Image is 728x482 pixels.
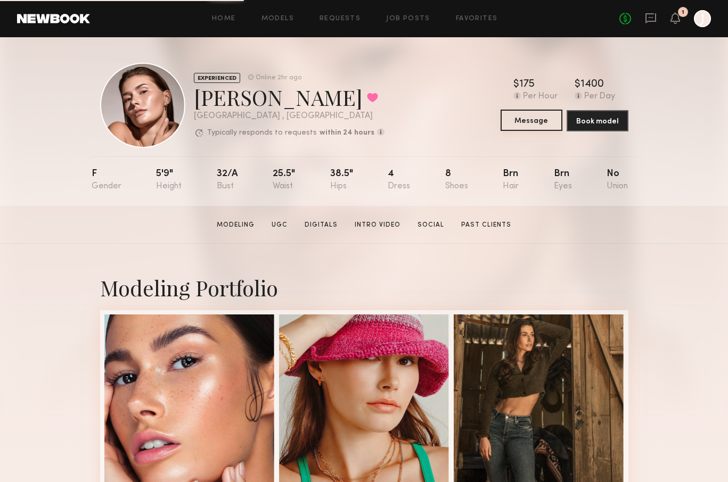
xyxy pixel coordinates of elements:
[554,169,572,191] div: Brn
[501,110,562,131] button: Message
[682,10,684,15] div: 1
[207,129,317,137] p: Typically responds to requests
[513,79,519,90] div: $
[580,79,604,90] div: 1400
[575,79,580,90] div: $
[261,15,294,22] a: Models
[212,15,236,22] a: Home
[320,129,374,137] b: within 24 hours
[445,169,468,191] div: 8
[194,73,240,83] div: EXPERIENCED
[100,273,628,302] div: Modeling Portfolio
[273,169,295,191] div: 25.5"
[503,169,519,191] div: Brn
[156,169,182,191] div: 5'9"
[212,220,259,230] a: Modeling
[388,169,410,191] div: 4
[386,15,430,22] a: Job Posts
[567,110,628,131] button: Book model
[519,79,535,90] div: 175
[607,169,628,191] div: No
[194,83,385,111] div: [PERSON_NAME]
[300,220,342,230] a: Digitals
[92,169,121,191] div: F
[320,15,361,22] a: Requests
[350,220,405,230] a: Intro Video
[457,220,516,230] a: Past Clients
[456,15,498,22] a: Favorites
[584,92,615,102] div: Per Day
[194,112,385,121] div: [GEOGRAPHIC_DATA] , [GEOGRAPHIC_DATA]
[694,10,711,27] a: J
[267,220,292,230] a: UGC
[523,92,558,102] div: Per Hour
[256,74,301,81] div: Online 2hr ago
[217,169,238,191] div: 32/a
[413,220,448,230] a: Social
[330,169,353,191] div: 38.5"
